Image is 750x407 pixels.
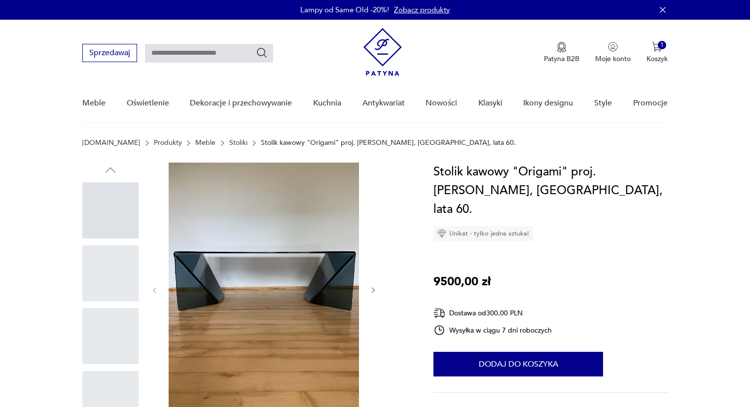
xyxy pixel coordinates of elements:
a: Oświetlenie [127,84,169,122]
button: Dodaj do koszyka [433,352,603,376]
a: Dekoracje i przechowywanie [190,84,292,122]
div: Unikat - tylko jedna sztuka! [433,226,533,241]
img: Ikona dostawy [433,307,445,319]
img: Ikonka użytkownika [608,42,618,52]
a: Produkty [154,139,182,147]
p: Stolik kawowy "Origami" proj. [PERSON_NAME], [GEOGRAPHIC_DATA], lata 60. [261,139,516,147]
div: Dostawa od 300,00 PLN [433,307,552,319]
a: Sprzedawaj [82,50,137,57]
a: Antykwariat [362,84,405,122]
button: Szukaj [256,47,268,59]
a: Meble [195,139,215,147]
a: Klasyki [478,84,502,122]
button: Patyna B2B [544,42,579,64]
a: Stoliki [229,139,248,147]
button: Moje konto [595,42,631,64]
a: Kuchnia [313,84,341,122]
p: 9500,00 zł [433,272,491,291]
a: Meble [82,84,106,122]
div: Wysyłka w ciągu 7 dni roboczych [433,324,552,336]
img: Ikona medalu [557,42,567,53]
a: Style [594,84,612,122]
div: 1 [658,41,666,49]
a: Promocje [633,84,668,122]
img: Patyna - sklep z meblami i dekoracjami vintage [363,28,402,76]
a: Ikony designu [523,84,573,122]
a: Zobacz produkty [394,5,450,15]
button: Sprzedawaj [82,44,137,62]
p: Lampy od Same Old -20%! [300,5,389,15]
p: Patyna B2B [544,54,579,64]
button: 1Koszyk [646,42,668,64]
a: Nowości [426,84,457,122]
p: Koszyk [646,54,668,64]
img: Ikona koszyka [652,42,662,52]
img: Ikona diamentu [437,229,446,238]
p: Moje konto [595,54,631,64]
a: Ikonka użytkownikaMoje konto [595,42,631,64]
a: Ikona medaluPatyna B2B [544,42,579,64]
a: [DOMAIN_NAME] [82,139,140,147]
h1: Stolik kawowy "Origami" proj. [PERSON_NAME], [GEOGRAPHIC_DATA], lata 60. [433,163,668,219]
